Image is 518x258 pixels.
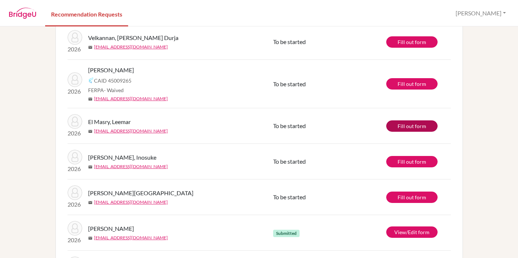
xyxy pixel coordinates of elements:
p: 2026 [68,236,82,244]
img: BridgeU logo [9,8,36,19]
span: mail [88,200,93,205]
a: [EMAIL_ADDRESS][DOMAIN_NAME] [94,163,168,170]
a: Fill out form [386,156,438,167]
a: View/Edit form [386,226,438,238]
span: mail [88,97,93,101]
img: Hussein, Kareem [68,221,82,236]
a: Fill out form [386,36,438,48]
img: Velkannan, Sarvesh Durja [68,30,82,45]
span: mail [88,165,93,169]
span: Velkannan, [PERSON_NAME] Durja [88,33,178,42]
span: El Masry, Leemar [88,117,131,126]
span: To be started [273,158,306,165]
p: 2026 [68,200,82,209]
span: CAID 45009265 [94,77,131,84]
span: [PERSON_NAME][GEOGRAPHIC_DATA] [88,189,193,197]
a: Recommendation Requests [45,1,128,26]
a: Fill out form [386,120,438,132]
p: 2026 [68,164,82,173]
img: Yasin, Talia [68,185,82,200]
span: [PERSON_NAME], Inosuke [88,153,156,162]
a: [EMAIL_ADDRESS][DOMAIN_NAME] [94,44,168,50]
img: El Masry, Leemar [68,114,82,129]
a: Fill out form [386,192,438,203]
button: [PERSON_NAME] [452,6,509,20]
a: [EMAIL_ADDRESS][DOMAIN_NAME] [94,128,168,134]
img: Al Homouz, Mohammad [68,72,82,87]
span: To be started [273,122,306,129]
span: mail [88,45,93,50]
img: Nakanishi, Inosuke [68,150,82,164]
span: [PERSON_NAME] [88,224,134,233]
span: mail [88,129,93,134]
a: [EMAIL_ADDRESS][DOMAIN_NAME] [94,235,168,241]
p: 2026 [68,87,82,96]
span: To be started [273,38,306,45]
a: [EMAIL_ADDRESS][DOMAIN_NAME] [94,199,168,206]
p: 2026 [68,129,82,138]
p: 2026 [68,45,82,54]
a: Fill out form [386,78,438,90]
span: Submitted [273,230,300,237]
span: - Waived [104,87,124,93]
span: mail [88,236,93,240]
span: To be started [273,80,306,87]
img: Common App logo [88,77,94,83]
span: FERPA [88,86,124,94]
a: [EMAIL_ADDRESS][DOMAIN_NAME] [94,95,168,102]
span: To be started [273,193,306,200]
span: [PERSON_NAME] [88,66,134,75]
